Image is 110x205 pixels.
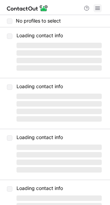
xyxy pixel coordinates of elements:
[16,84,102,89] p: Loading contact info
[16,167,102,173] span: ‌
[7,4,48,12] img: ContactOut v5.3.10
[16,33,102,38] p: Loading contact info
[16,94,102,99] span: ‌
[16,186,102,191] p: Loading contact info
[16,65,102,71] span: ‌
[16,116,102,122] span: ‌
[16,101,102,107] span: ‌
[16,145,102,150] span: ‌
[16,152,102,158] span: ‌
[16,50,102,56] span: ‌
[16,195,102,201] span: ‌
[16,160,102,165] span: ‌
[16,58,102,63] span: ‌
[16,109,102,114] span: ‌
[16,135,102,140] p: Loading contact info
[16,43,102,48] span: ‌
